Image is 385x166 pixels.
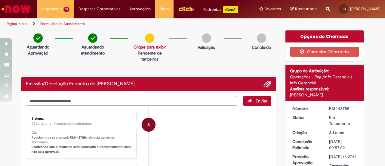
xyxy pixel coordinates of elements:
div: Analista responsável: [290,86,359,92]
span: Aprovações [129,6,151,12]
h2: Emissão/Devolução Encontro de Contas Fornecedor Histórico de tíquete [26,81,135,87]
span: LC [342,7,346,11]
div: [PERSON_NAME] [290,92,359,98]
b: R13443785 [70,135,86,140]
time: 25/08/2025 11:32:03 [329,130,344,135]
img: click_logo_yellow_360x200.png [178,4,194,13]
dt: Criação [288,130,325,136]
div: Grupo de Atribuição: [290,68,359,74]
img: img-circle-grey.png [257,33,266,43]
small: Comentários adicionais [54,121,93,127]
button: Adicionar anexos [263,80,271,88]
img: img-circle-grey.png [202,33,211,43]
span: 18h atrás [36,122,47,126]
p: Aguardando Aprovação [24,44,52,56]
span: 13 [63,7,69,12]
dt: Número [288,105,325,111]
a: Página inicial [7,21,27,26]
img: check-circle-green.png [33,33,43,43]
dt: Status [288,114,325,121]
img: circle-minus.png [145,33,154,43]
div: 25/08/2025 11:32:03 [329,130,357,136]
textarea: Digite sua mensagem aqui... [26,96,237,106]
div: Sistema [32,117,132,121]
div: System [142,118,156,132]
p: Concluído [252,44,271,50]
dt: Conclusão Estimada [288,139,325,151]
div: Operações - Pag./Info Gerenciais - Info Gerencial [290,74,359,86]
ul: Trilhas de página [5,18,252,30]
span: Rascunhos [295,6,317,12]
span: Favoritos [264,6,281,12]
p: Aguardando atendimento [79,44,107,56]
div: Padroniza [203,6,238,13]
img: ServiceNow [1,3,32,15]
span: S [147,117,150,132]
span: Despesas Corporativas [79,6,120,12]
span: Enviar [256,98,267,104]
p: +GenAi [223,6,238,13]
img: check-circle-green.png [88,33,97,43]
time: 27/08/2025 15:27:23 [36,122,47,126]
a: Clique para exibir [134,44,166,50]
span: More [160,6,169,12]
a: Formulário de Atendimento [40,21,85,26]
span: 3d atrás [329,130,344,135]
p: Pendente de terceiros [134,50,166,62]
div: [DATE] 16:27:13 [329,154,357,160]
div: Em Tratamento [329,114,357,127]
p: Validação [198,44,215,50]
button: Cancelar Chamado [290,47,359,57]
button: Enviar [243,96,271,106]
span: Requisições [41,6,62,12]
dt: Previsão Aprovação [288,154,325,166]
a: Rascunhos [290,6,317,12]
div: [DATE] 09:57:02 [329,139,357,151]
div: Opções do Chamado [285,30,364,42]
b: Lembrando que o chamado será cancelado automaticamente caso não seja aprovado. [32,145,132,154]
p: Olá! Recebemos seu chamado e ele esta pendente aprovação. [32,130,132,154]
div: R13443785 [329,105,357,111]
span: [PERSON_NAME] [350,6,380,11]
